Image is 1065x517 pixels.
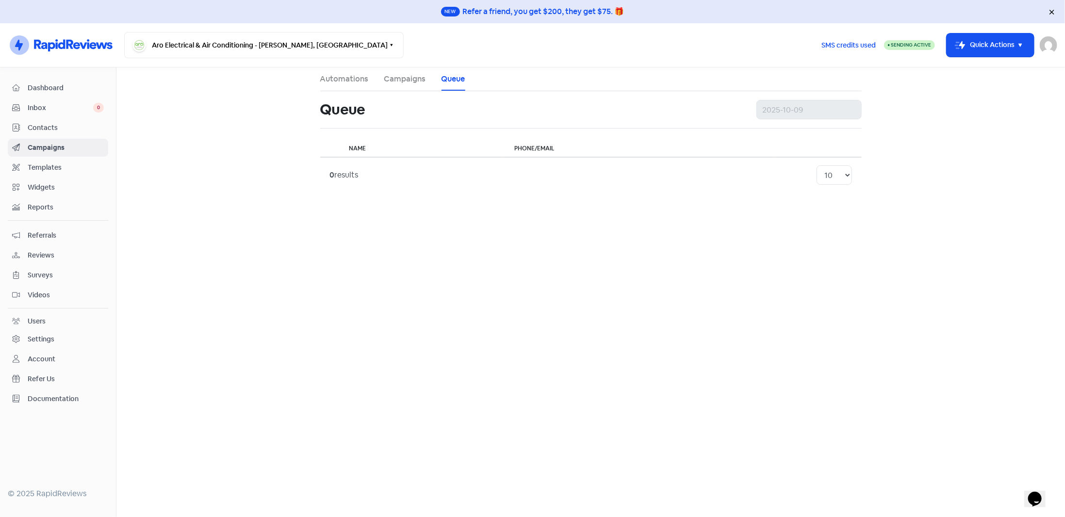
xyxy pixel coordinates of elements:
span: Reviews [28,250,104,260]
h1: Queue [320,94,365,125]
span: Videos [28,290,104,300]
button: Quick Actions [947,33,1034,57]
div: Settings [28,334,54,344]
span: Referrals [28,230,104,241]
input: 2025-10-09 [756,100,862,119]
span: Templates [28,162,104,173]
a: Settings [8,330,108,348]
span: Contacts [28,123,104,133]
a: Reviews [8,246,108,264]
div: Account [28,354,55,364]
a: Users [8,312,108,330]
span: Widgets [28,182,104,193]
a: Campaigns [8,139,108,157]
div: © 2025 RapidReviews [8,488,108,500]
span: New [441,7,460,16]
a: Documentation [8,390,108,408]
a: Campaigns [384,73,426,85]
a: Referrals [8,226,108,244]
span: Dashboard [28,83,104,93]
span: Surveys [28,270,104,280]
span: 0 [93,103,104,113]
span: Inbox [28,103,93,113]
span: Sending Active [891,42,931,48]
a: Inbox 0 [8,99,108,117]
a: SMS credits used [813,39,884,49]
a: Sending Active [884,39,935,51]
a: Reports [8,198,108,216]
span: Documentation [28,394,104,404]
a: Templates [8,159,108,177]
a: Widgets [8,178,108,196]
span: SMS credits used [821,40,876,50]
a: Dashboard [8,79,108,97]
span: Campaigns [28,143,104,153]
iframe: chat widget [1024,478,1055,507]
th: Phone/Email [505,140,773,157]
div: results [330,169,359,181]
div: Users [28,316,46,326]
a: Videos [8,286,108,304]
span: Reports [28,202,104,212]
a: Account [8,350,108,368]
div: Refer a friend, you get $200, they get $75. 🎁 [463,6,624,17]
a: Queue [442,73,465,85]
a: Contacts [8,119,108,137]
button: Aro Electrical & Air Conditioning - [PERSON_NAME], [GEOGRAPHIC_DATA] [124,32,404,58]
a: Refer Us [8,370,108,388]
th: Name [340,140,505,157]
a: Surveys [8,266,108,284]
span: Refer Us [28,374,104,384]
strong: 0 [330,170,335,180]
a: Automations [320,73,369,85]
img: User [1040,36,1057,54]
